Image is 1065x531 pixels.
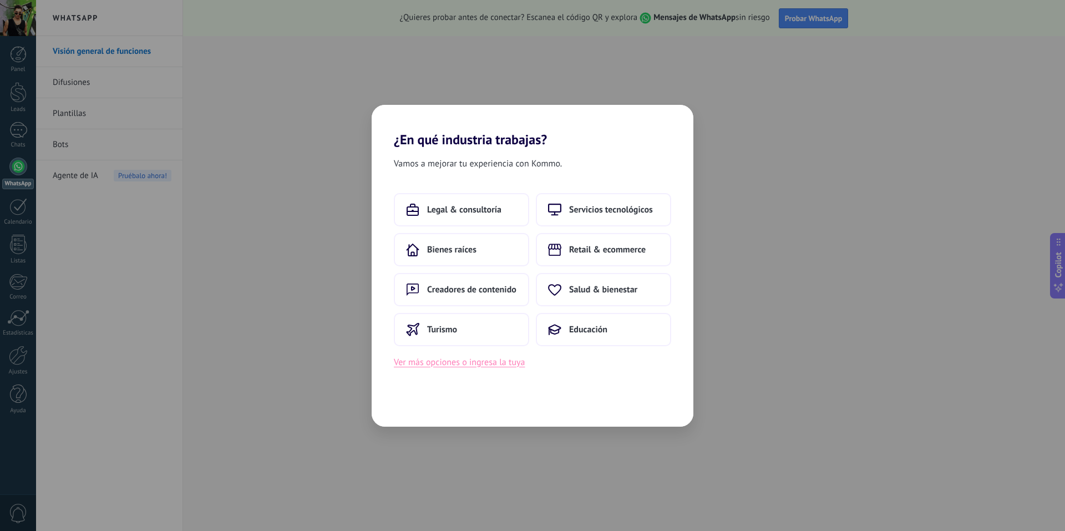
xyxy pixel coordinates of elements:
[427,324,457,335] span: Turismo
[427,204,501,215] span: Legal & consultoría
[394,313,529,346] button: Turismo
[427,244,476,255] span: Bienes raíces
[536,233,671,266] button: Retail & ecommerce
[536,193,671,226] button: Servicios tecnológicos
[536,273,671,306] button: Salud & bienestar
[394,156,562,171] span: Vamos a mejorar tu experiencia con Kommo.
[536,313,671,346] button: Educación
[569,284,637,295] span: Salud & bienestar
[394,355,525,370] button: Ver más opciones o ingresa la tuya
[427,284,516,295] span: Creadores de contenido
[569,324,607,335] span: Educación
[569,204,653,215] span: Servicios tecnológicos
[569,244,646,255] span: Retail & ecommerce
[394,233,529,266] button: Bienes raíces
[394,193,529,226] button: Legal & consultoría
[372,105,693,148] h2: ¿En qué industria trabajas?
[394,273,529,306] button: Creadores de contenido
